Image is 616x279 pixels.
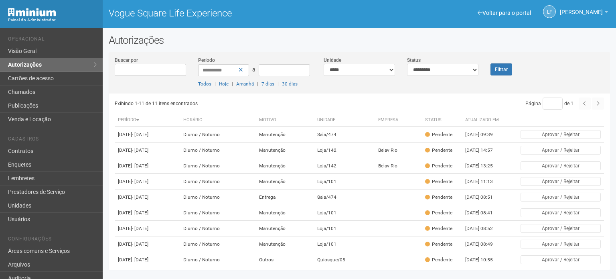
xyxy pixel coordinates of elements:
td: Diurno / Noturno [180,174,256,189]
td: Entrega [256,189,314,205]
h1: Vogue Square Life Experience [109,8,353,18]
td: Quiosque/05 [314,252,375,268]
span: - [DATE] [132,163,148,169]
div: Pendente [425,257,452,263]
a: Hoje [219,81,229,87]
th: Horário [180,114,256,127]
td: [DATE] [115,143,180,158]
div: Pendente [425,147,452,154]
td: [DATE] [115,174,180,189]
td: Diurno / Noturno [180,189,256,205]
td: Loja/101 [314,221,375,236]
h2: Autorizações [109,34,610,46]
div: Pendente [425,131,452,138]
td: [DATE] 08:52 [462,221,506,236]
span: - [DATE] [132,241,148,247]
td: [DATE] 13:25 [462,158,506,174]
td: [DATE] [115,127,180,143]
td: Loja/101 [314,236,375,252]
label: Unidade [324,57,341,64]
div: Pendente [425,210,452,216]
a: Amanhã [236,81,254,87]
td: [DATE] 08:49 [462,236,506,252]
li: Configurações [8,236,97,244]
label: Status [407,57,421,64]
td: Sala/474 [314,189,375,205]
span: | [232,81,233,87]
td: [DATE] 11:13 [462,174,506,189]
td: Sala/474 [314,127,375,143]
td: [DATE] 09:39 [462,127,506,143]
td: Diurno / Noturno [180,158,256,174]
button: Aprovar / Rejeitar [521,161,601,170]
td: Belav Rio [375,143,422,158]
span: - [DATE] [132,194,148,200]
li: Operacional [8,36,97,45]
td: Manutenção [256,205,314,221]
span: | [278,81,279,87]
td: [DATE] 14:57 [462,143,506,158]
td: [DATE] [115,236,180,252]
button: Aprovar / Rejeitar [521,240,601,248]
td: Loja/142 [314,158,375,174]
li: Cadastros [8,136,97,145]
a: Voltar para o portal [478,10,531,16]
span: - [DATE] [132,132,148,137]
td: [DATE] 08:51 [462,189,506,205]
td: Manutenção [256,174,314,189]
button: Aprovar / Rejeitar [521,208,601,217]
span: - [DATE] [132,210,148,216]
div: Exibindo 1-11 de 11 itens encontrados [115,98,360,110]
label: Período [198,57,215,64]
th: Empresa [375,114,422,127]
a: 30 dias [282,81,298,87]
td: Diurno / Noturno [180,205,256,221]
td: Diurno / Noturno [180,143,256,158]
th: Período [115,114,180,127]
button: Aprovar / Rejeitar [521,224,601,233]
td: [DATE] 08:41 [462,205,506,221]
div: Pendente [425,241,452,248]
button: Aprovar / Rejeitar [521,146,601,155]
span: Letícia Florim [560,1,603,15]
div: Pendente [425,163,452,169]
label: Buscar por [115,57,138,64]
td: Manutenção [256,127,314,143]
td: Manutenção [256,158,314,174]
a: [PERSON_NAME] [560,10,608,16]
span: - [DATE] [132,257,148,263]
td: [DATE] 10:55 [462,252,506,268]
span: - [DATE] [132,179,148,184]
span: | [215,81,216,87]
div: Painel do Administrador [8,16,97,24]
a: LF [543,5,556,18]
td: [DATE] [115,252,180,268]
td: Diurno / Noturno [180,127,256,143]
button: Aprovar / Rejeitar [521,177,601,186]
div: Pendente [425,178,452,185]
th: Status [422,114,462,127]
span: | [257,81,258,87]
td: [DATE] [115,158,180,174]
td: Manutenção [256,236,314,252]
td: Loja/101 [314,174,375,189]
td: [DATE] [115,189,180,205]
img: Minium [8,8,56,16]
th: Motivo [256,114,314,127]
th: Unidade [314,114,375,127]
td: Manutenção [256,143,314,158]
button: Aprovar / Rejeitar [521,130,601,139]
td: [DATE] [115,205,180,221]
span: - [DATE] [132,226,148,231]
button: Aprovar / Rejeitar [521,193,601,202]
td: [DATE] [115,221,180,236]
td: Diurno / Noturno [180,236,256,252]
a: Todos [198,81,211,87]
td: Manutenção [256,221,314,236]
td: Outros [256,252,314,268]
span: a [252,66,255,73]
button: Filtrar [490,63,512,75]
button: Aprovar / Rejeitar [521,255,601,264]
div: Pendente [425,225,452,232]
td: Loja/101 [314,205,375,221]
